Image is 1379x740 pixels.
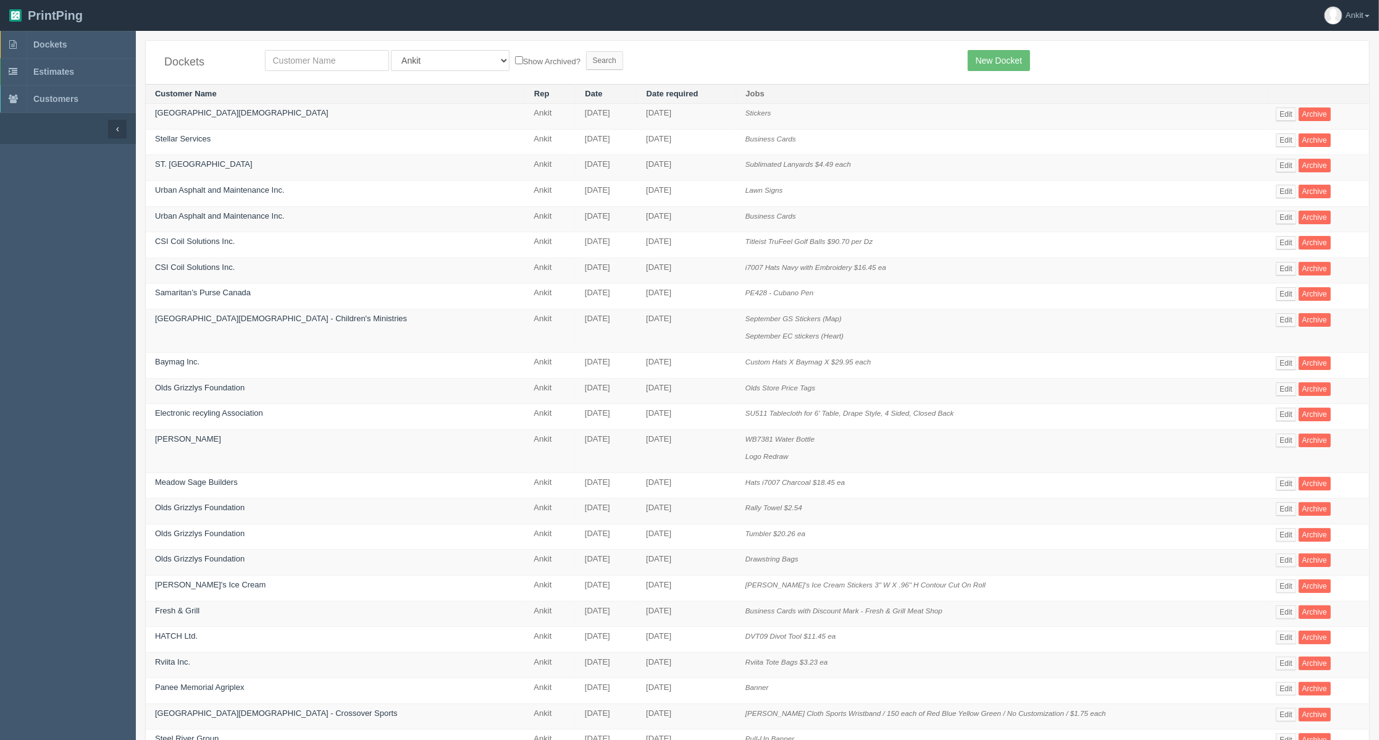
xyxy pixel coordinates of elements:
a: Archive [1299,287,1331,301]
img: logo-3e63b451c926e2ac314895c53de4908e5d424f24456219fb08d385ab2e579770.png [9,9,22,22]
td: Ankit [524,473,575,498]
i: Olds Store Price Tags [745,384,815,392]
td: [DATE] [576,232,637,258]
i: Logo Redraw [745,452,789,460]
td: [DATE] [576,155,637,181]
td: [DATE] [637,550,736,576]
a: Archive [1299,133,1331,147]
a: Archive [1299,107,1331,121]
td: [DATE] [576,524,637,550]
i: Titleist TruFeel Golf Balls $90.70 per Dz [745,237,873,245]
i: Business Cards with Discount Mark - Fresh & Grill Meat Shop [745,607,942,615]
i: DVT09 Divot Tool $11.45 ea [745,632,836,640]
a: Olds Grizzlys Foundation [155,383,245,392]
a: Electronic recyling Association [155,408,263,418]
a: Olds Grizzlys Foundation [155,503,245,512]
td: [DATE] [637,258,736,284]
td: Ankit [524,129,575,155]
i: Drawstring Bags [745,555,798,563]
td: [DATE] [576,498,637,524]
td: [DATE] [637,652,736,678]
span: Customers [33,94,78,104]
a: Archive [1299,356,1331,370]
i: Hats i7007 Charcoal $18.45 ea [745,478,845,486]
a: Edit [1276,356,1296,370]
i: Business Cards [745,212,796,220]
td: Ankit [524,627,575,653]
a: Archive [1299,528,1331,542]
td: [DATE] [637,181,736,207]
td: [DATE] [637,155,736,181]
td: [DATE] [637,232,736,258]
a: Edit [1276,236,1296,250]
a: HATCH Ltd. [155,631,198,641]
td: [DATE] [637,378,736,404]
a: Edit [1276,159,1296,172]
td: [DATE] [576,284,637,309]
input: Show Archived? [515,56,523,64]
td: [DATE] [637,206,736,232]
a: Archive [1299,708,1331,721]
td: Ankit [524,704,575,729]
td: [DATE] [576,258,637,284]
a: Edit [1276,708,1296,721]
a: Archive [1299,553,1331,567]
a: [GEOGRAPHIC_DATA][DEMOGRAPHIC_DATA] [155,108,329,117]
td: [DATE] [637,627,736,653]
td: Ankit [524,258,575,284]
td: [DATE] [576,627,637,653]
td: [DATE] [576,473,637,498]
a: Rep [534,89,550,98]
a: Urban Asphalt and Maintenance Inc. [155,185,285,195]
i: Business Cards [745,135,796,143]
td: [DATE] [637,284,736,309]
td: Ankit [524,550,575,576]
a: Edit [1276,262,1296,275]
label: Show Archived? [515,54,581,68]
a: Edit [1276,313,1296,327]
a: Edit [1276,631,1296,644]
a: Olds Grizzlys Foundation [155,529,245,538]
td: [DATE] [637,704,736,729]
td: Ankit [524,576,575,602]
a: Edit [1276,107,1296,121]
td: Ankit [524,284,575,309]
a: Samaritan’s Purse Canada [155,288,251,297]
td: [DATE] [576,429,637,473]
a: Urban Asphalt and Maintenance Inc. [155,211,285,221]
a: Stellar Services [155,134,211,143]
td: [DATE] [637,309,736,352]
td: [DATE] [576,129,637,155]
a: Edit [1276,605,1296,619]
td: [DATE] [637,678,736,704]
a: Archive [1299,408,1331,421]
input: Search [586,51,623,70]
i: Custom Hats X Baymag X $29.95 each [745,358,871,366]
td: [DATE] [637,104,736,130]
a: Olds Grizzlys Foundation [155,554,245,563]
td: [DATE] [576,352,637,378]
a: Edit [1276,408,1296,421]
i: Rviita Tote Bags $3.23 ea [745,658,828,666]
a: Customer Name [155,89,217,98]
td: [DATE] [576,309,637,352]
a: Edit [1276,185,1296,198]
span: Dockets [33,40,67,49]
a: Edit [1276,682,1296,696]
td: [DATE] [637,601,736,627]
a: Date required [647,89,698,98]
i: September GS Stickers (Map) [745,314,842,322]
a: [PERSON_NAME]'s Ice Cream [155,580,266,589]
i: SU511 Tablecloth for 6’ Table, Drape Style, 4 Sided, Closed Back [745,409,954,417]
td: [DATE] [576,206,637,232]
a: Archive [1299,631,1331,644]
td: Ankit [524,601,575,627]
th: Jobs [736,84,1267,104]
td: [DATE] [637,404,736,430]
td: [DATE] [576,678,637,704]
i: Rally Towel $2.54 [745,503,802,511]
i: [PERSON_NAME]'s Ice Cream Stickers 3" W X .96" H Contour Cut On Roll [745,581,986,589]
a: Archive [1299,313,1331,327]
a: Edit [1276,477,1296,490]
i: Stickers [745,109,771,117]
